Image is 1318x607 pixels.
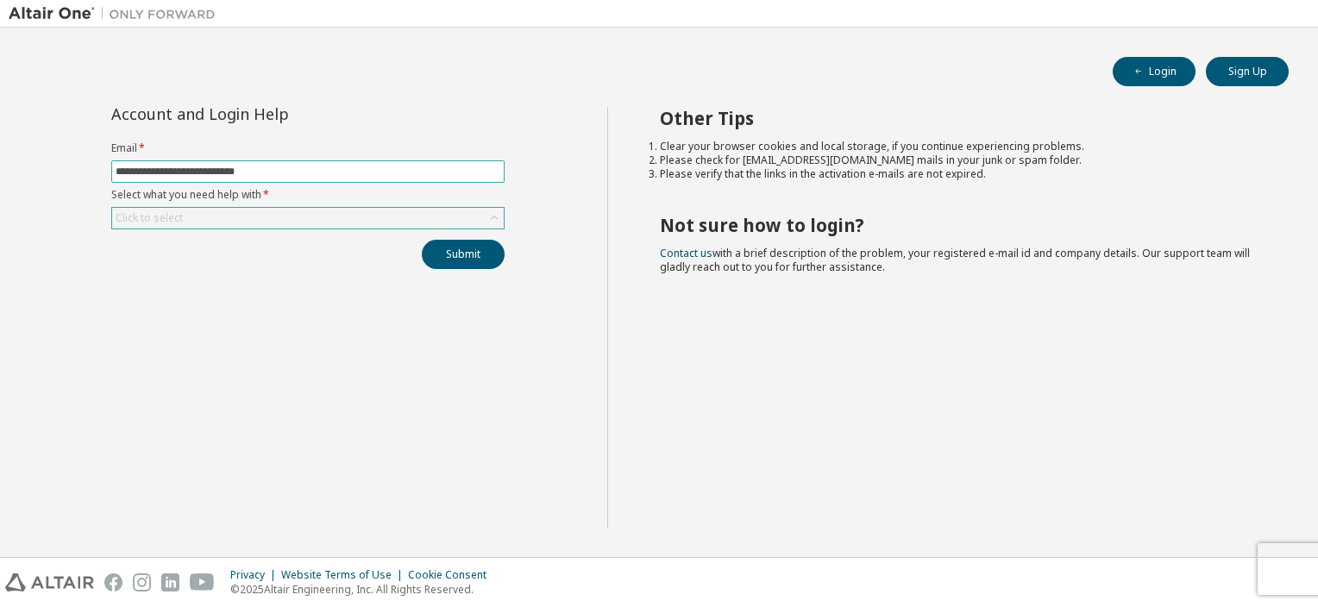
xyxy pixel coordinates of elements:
[422,240,505,269] button: Submit
[408,568,497,582] div: Cookie Consent
[660,167,1258,181] li: Please verify that the links in the activation e-mails are not expired.
[660,214,1258,236] h2: Not sure how to login?
[190,573,215,591] img: youtube.svg
[161,573,179,591] img: linkedin.svg
[1113,57,1196,86] button: Login
[660,246,712,260] a: Contact us
[660,153,1258,167] li: Please check for [EMAIL_ADDRESS][DOMAIN_NAME] mails in your junk or spam folder.
[1206,57,1289,86] button: Sign Up
[111,188,505,202] label: Select what you need help with
[230,568,281,582] div: Privacy
[660,107,1258,129] h2: Other Tips
[111,141,505,155] label: Email
[112,208,504,228] div: Click to select
[9,5,224,22] img: Altair One
[281,568,408,582] div: Website Terms of Use
[660,140,1258,153] li: Clear your browser cookies and local storage, if you continue experiencing problems.
[660,246,1250,274] span: with a brief description of the problem, your registered e-mail id and company details. Our suppo...
[5,573,94,591] img: altair_logo.svg
[230,582,497,597] p: © 2025 Altair Engineering, Inc. All Rights Reserved.
[111,107,426,121] div: Account and Login Help
[116,211,183,225] div: Click to select
[133,573,151,591] img: instagram.svg
[104,573,122,591] img: facebook.svg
